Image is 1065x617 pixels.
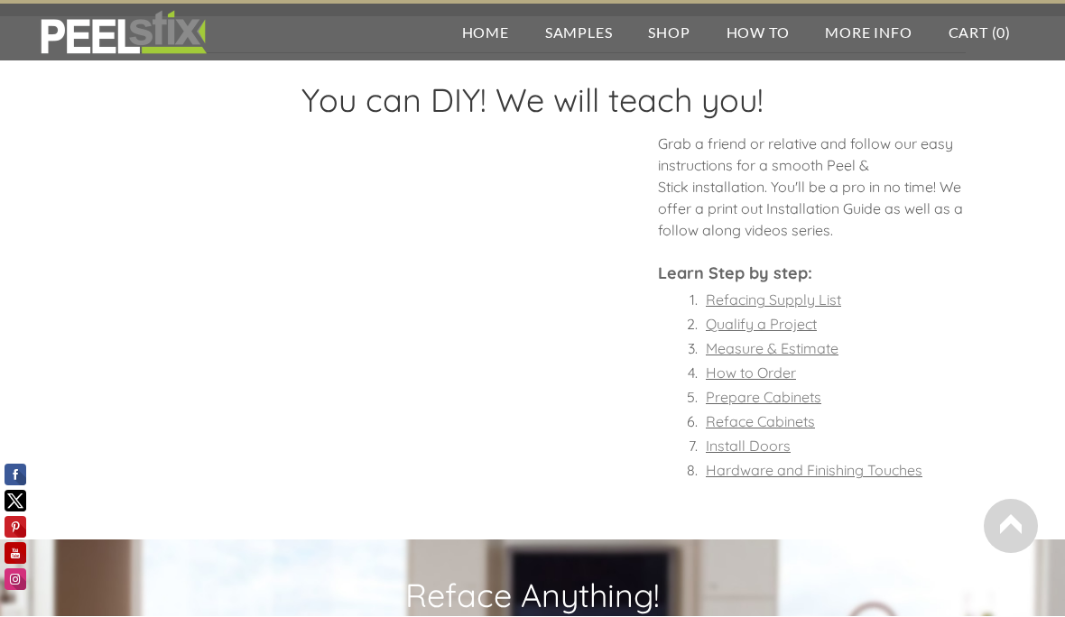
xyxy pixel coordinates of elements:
[658,263,812,284] font: Learn Step by step:
[706,316,817,334] a: Qualify a Project
[807,5,930,61] a: More Info
[708,5,808,61] a: How To
[36,11,210,56] img: REFACE SUPPLIES
[996,24,1005,41] span: 0
[527,5,631,61] a: Samples
[706,413,815,431] a: Reface Cabinets
[444,5,527,61] a: Home
[706,437,791,456] a: Install Doors
[931,5,1029,61] a: Cart (0)
[99,81,966,134] h2: You can DIY! We will teach you!
[706,364,796,382] a: How to Order
[706,462,922,480] a: Hardware and Finishing Touches
[706,389,821,407] a: Prepare Cabinets
[706,340,838,358] a: Measure & Estimate
[706,291,841,309] a: Refacing Supply List
[658,135,963,283] span: Grab a friend or relative and follow our easy instructions for a smooth Peel & Stick installation...
[405,576,660,616] font: Reface Anything!
[630,5,708,61] a: Shop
